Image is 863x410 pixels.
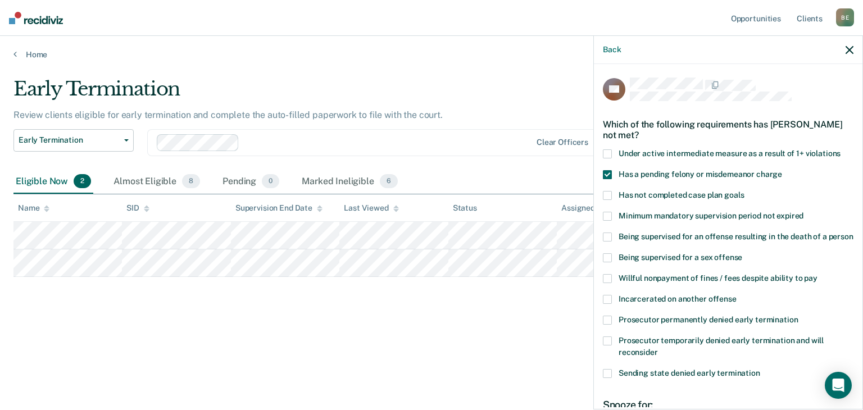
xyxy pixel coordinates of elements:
[299,170,400,194] div: Marked Ineligible
[603,45,621,54] button: Back
[619,336,824,357] span: Prosecutor temporarily denied early termination and will reconsider
[18,203,49,213] div: Name
[126,203,149,213] div: SID
[111,170,202,194] div: Almost Eligible
[13,78,661,110] div: Early Termination
[262,174,279,189] span: 0
[182,174,200,189] span: 8
[235,203,323,213] div: Supervision End Date
[13,110,443,120] p: Review clients eligible for early termination and complete the auto-filled paperwork to file with...
[453,203,477,213] div: Status
[561,203,614,213] div: Assigned to
[619,294,737,303] span: Incarcerated on another offense
[619,190,744,199] span: Has not completed case plan goals
[13,49,850,60] a: Home
[619,170,782,179] span: Has a pending felony or misdemeanor charge
[74,174,91,189] span: 2
[9,12,63,24] img: Recidiviz
[825,372,852,399] div: Open Intercom Messenger
[13,170,93,194] div: Eligible Now
[619,211,803,220] span: Minimum mandatory supervision period not expired
[619,315,798,324] span: Prosecutor permanently denied early termination
[619,149,841,158] span: Under active intermediate measure as a result of 1+ violations
[619,253,742,262] span: Being supervised for a sex offense
[380,174,398,189] span: 6
[344,203,398,213] div: Last Viewed
[19,135,120,145] span: Early Termination
[603,110,853,149] div: Which of the following requirements has [PERSON_NAME] not met?
[537,138,588,147] div: Clear officers
[619,274,817,283] span: Willful nonpayment of fines / fees despite ability to pay
[836,8,854,26] div: B E
[619,232,853,241] span: Being supervised for an offense resulting in the death of a person
[619,368,760,377] span: Sending state denied early termination
[220,170,281,194] div: Pending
